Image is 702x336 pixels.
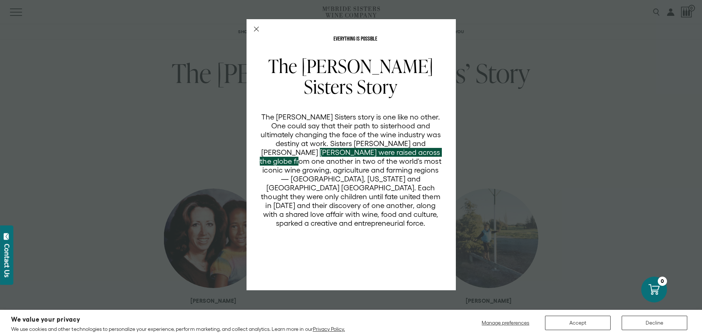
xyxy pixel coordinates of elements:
[313,326,345,332] a: Privacy Policy.
[622,316,687,330] button: Decline
[260,56,442,97] h2: The [PERSON_NAME] Sisters Story
[260,112,442,228] p: The [PERSON_NAME] Sisters story is one like no other. One could say that their path to sisterhood...
[260,36,451,42] p: EVERYTHING IS POSSIBLE
[477,316,534,330] button: Manage preferences
[658,277,667,286] div: 0
[482,320,529,326] span: Manage preferences
[11,326,345,332] p: We use cookies and other technologies to personalize your experience, perform marketing, and coll...
[11,316,345,323] h2: We value your privacy
[3,244,11,277] div: Contact Us
[254,27,259,32] button: Close Modal
[545,316,611,330] button: Accept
